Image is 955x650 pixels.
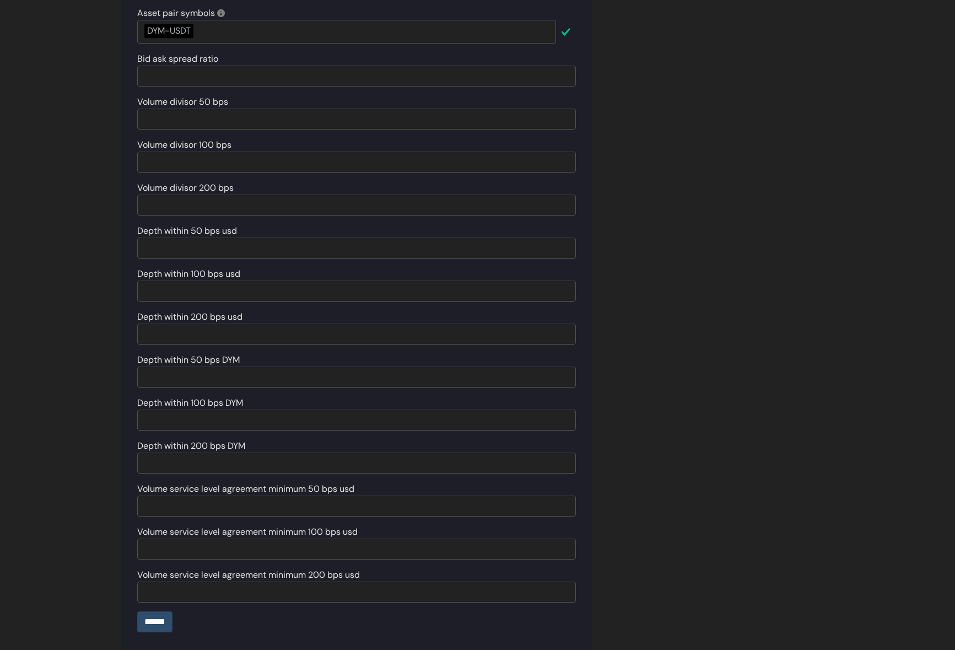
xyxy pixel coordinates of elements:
[137,482,354,496] label: Volume service level agreement minimum 50 bps usd
[137,7,225,20] label: Asset pair symbols
[137,439,245,453] label: Depth within 200 bps DYM
[137,353,240,367] label: Depth within 50 bps DYM
[137,52,218,66] label: Bid ask spread ratio
[137,95,228,109] label: Volume divisor 50 bps
[137,525,358,539] label: Volume service level agreement minimum 100 bps usd
[137,568,360,582] label: Volume service level agreement minimum 200 bps usd
[137,224,237,238] label: Depth within 50 bps usd
[144,24,193,38] div: DYM-USDT
[137,267,240,281] label: Depth within 100 bps usd
[137,181,234,195] label: Volume divisor 200 bps
[137,310,242,324] label: Depth within 200 bps usd
[137,396,243,410] label: Depth within 100 bps DYM
[137,138,231,152] label: Volume divisor 100 bps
